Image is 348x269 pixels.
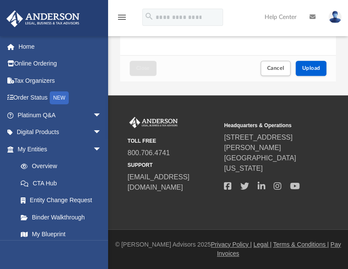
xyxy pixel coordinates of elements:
[128,149,170,156] a: 800.706.4741
[12,175,115,192] a: CTA Hub
[224,154,296,172] a: [GEOGRAPHIC_DATA][US_STATE]
[267,66,284,71] span: Cancel
[211,241,252,248] a: Privacy Policy |
[6,124,115,141] a: Digital Productsarrow_drop_down
[108,240,348,258] div: © [PERSON_NAME] Advisors 2025
[329,11,342,23] img: User Pic
[117,16,127,22] a: menu
[6,89,115,107] a: Order StatusNEW
[144,12,154,21] i: search
[224,122,314,129] small: Headquarters & Operations
[6,55,115,72] a: Online Ordering
[4,10,82,27] img: Anderson Advisors Platinum Portal
[6,72,115,89] a: Tax Organizers
[128,161,218,169] small: SUPPORT
[50,91,69,104] div: NEW
[224,134,292,151] a: [STREET_ADDRESS][PERSON_NAME]
[302,66,320,71] span: Upload
[128,117,179,128] img: Anderson Advisors Platinum Portal
[130,61,156,76] button: Close
[93,106,110,124] span: arrow_drop_down
[128,137,218,145] small: TOLL FREE
[93,141,110,158] span: arrow_drop_down
[12,158,115,175] a: Overview
[93,124,110,141] span: arrow_drop_down
[12,226,110,243] a: My Blueprint
[296,61,327,76] button: Upload
[128,173,189,191] a: [EMAIL_ADDRESS][DOMAIN_NAME]
[6,106,115,124] a: Platinum Q&Aarrow_drop_down
[217,241,341,257] a: Pay Invoices
[12,192,115,209] a: Entity Change Request
[136,66,150,71] span: Close
[261,61,291,76] button: Cancel
[253,241,271,248] a: Legal |
[6,38,115,55] a: Home
[6,141,115,158] a: My Entitiesarrow_drop_down
[12,209,115,226] a: Binder Walkthrough
[117,12,127,22] i: menu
